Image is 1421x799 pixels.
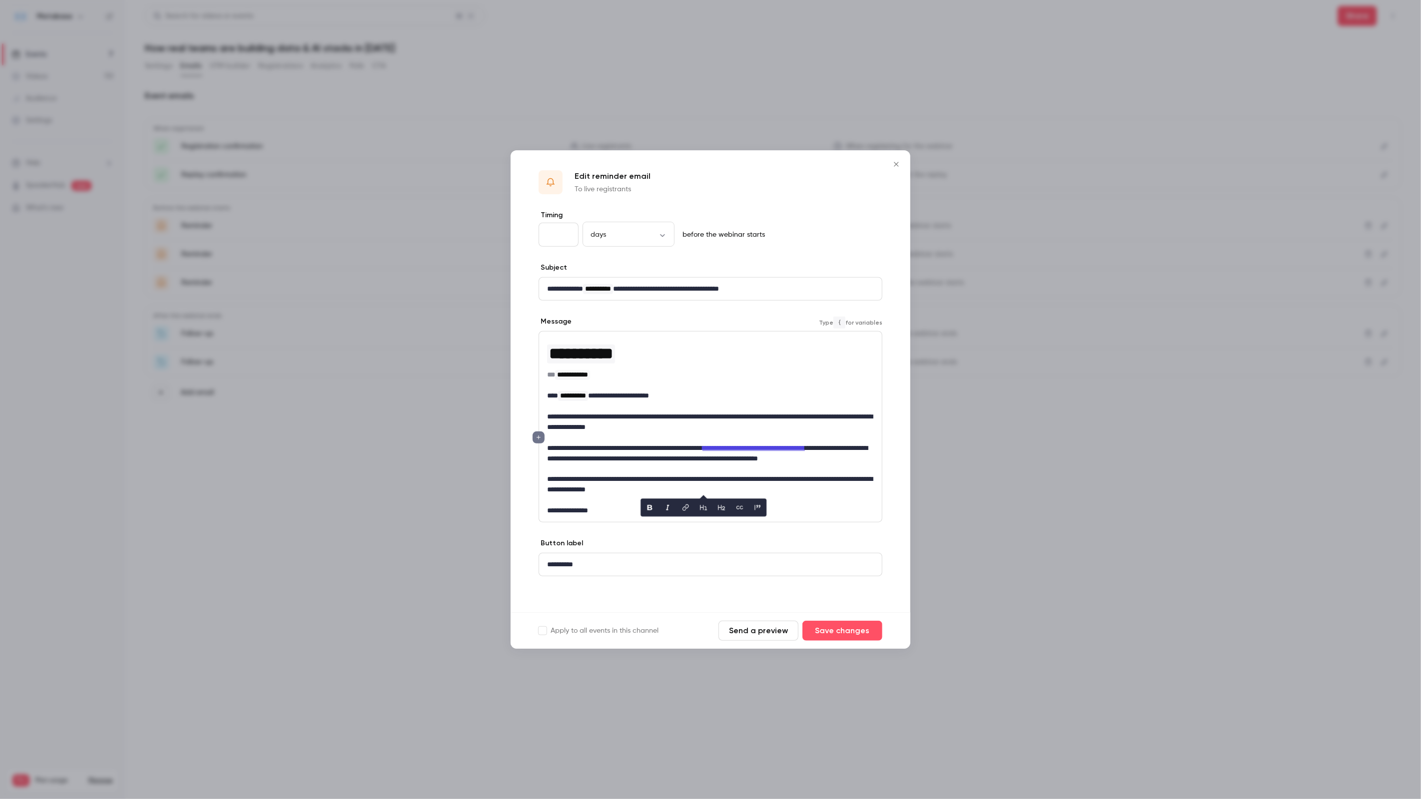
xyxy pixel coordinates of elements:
[539,263,567,273] label: Subject
[833,317,845,329] code: {
[539,553,882,576] div: editor
[718,621,798,641] button: Send a preview
[749,499,765,515] button: blockquote
[575,184,651,194] p: To live registrants
[583,230,675,240] div: days
[642,499,658,515] button: bold
[678,499,694,515] button: link
[539,210,882,220] label: Timing
[802,621,882,641] button: Save changes
[819,317,882,329] span: Type for variables
[575,170,651,182] p: Edit reminder email
[539,538,583,548] label: Button label
[539,278,882,300] div: editor
[679,230,765,240] p: before the webinar starts
[539,317,572,327] label: Message
[886,154,906,174] button: Close
[539,332,882,522] div: editor
[660,499,676,515] button: italic
[539,626,659,636] label: Apply to all events in this channel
